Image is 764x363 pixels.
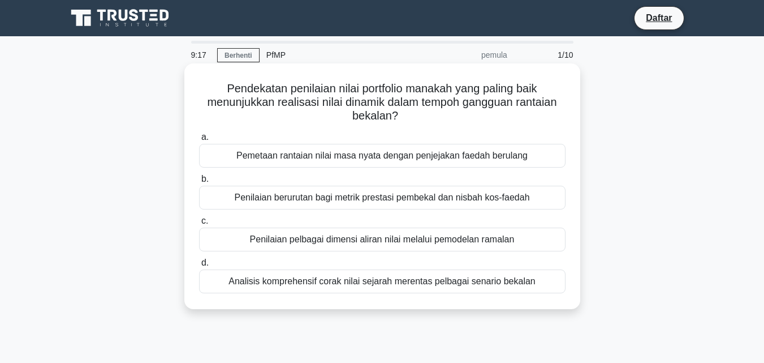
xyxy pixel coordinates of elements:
[646,13,672,23] font: Daftar
[184,44,217,66] div: 9:17
[639,11,679,25] a: Daftar
[228,276,536,286] font: Analisis komprehensif corak nilai sejarah merentas pelbagai senario bekalan
[201,132,209,142] font: a.
[236,151,528,160] font: Pemetaan rantaian nilai masa nyata dengan penjejakan faedah berulang
[201,258,209,267] font: d.
[266,50,286,59] font: PfMP
[250,234,515,244] font: Penilaian pelbagai dimensi aliran nilai melalui pemodelan ramalan
[217,48,260,62] a: Berhenti
[201,216,208,225] font: c.
[481,50,507,59] font: pemula
[234,193,529,202] font: Penilaian berurutan bagi metrik prestasi pembekal dan nisbah kos-faedah
[207,82,556,122] font: Pendekatan penilaian nilai portfolio manakah yang paling baik menunjukkan realisasi nilai dinamik...
[225,52,252,59] font: Berhenti
[201,174,209,183] font: b.
[558,50,573,59] font: 1/10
